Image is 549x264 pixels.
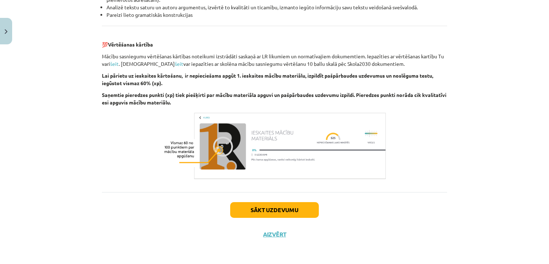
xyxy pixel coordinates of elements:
[102,33,447,48] p: 💯
[107,11,447,19] li: Pareizi lieto gramatiskās konstrukcijas
[261,231,288,238] button: Aizvērt
[102,72,433,86] b: Lai pārietu uz ieskaites kārtošanu, ir nepieciešams apgūt 1. ieskaites mācību materiālu, izpildīt...
[107,4,447,11] li: Analizē tekstu saturu un autoru argumentus, izvērtē to kvalitāti un ticamību, izmanto iegūto info...
[175,60,183,67] a: šeit
[230,202,319,218] button: Sākt uzdevumu
[5,29,8,34] img: icon-close-lesson-0947bae3869378f0d4975bcd49f059093ad1ed9edebbc8119c70593378902aed.svg
[108,41,153,48] b: Vērtēšanas kārtība
[110,60,119,67] a: šeit
[102,53,447,68] p: Mācību sasniegumu vērtēšanas kārtības noteikumi izstrādāti saskaņā ar LR likumiem un normatīvajie...
[102,92,446,106] b: Saņemtie pieredzes punkti (xp) tiek piešķirti par mācību materiāla apguvi un pašpārbaudes uzdevum...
